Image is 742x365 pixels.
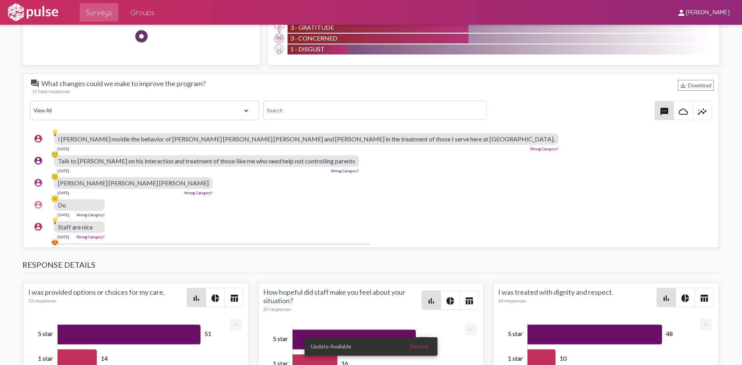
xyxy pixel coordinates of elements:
[274,34,284,43] img: Concerned
[508,330,523,338] tspan: 5 star
[290,24,334,31] span: 3 - Gratitude
[34,244,43,253] mat-icon: account_circle
[465,324,477,331] a: Export [Press ENTER or use arrow keys to navigate]
[32,88,714,94] div: 17 total responses
[225,288,243,307] button: Table view
[446,296,455,306] mat-icon: pie_chart
[311,343,351,350] span: Update Available
[192,294,201,303] mat-icon: bar_chart
[465,296,474,306] mat-icon: table_chart
[679,107,688,116] mat-icon: cloud_queue
[230,294,239,303] mat-icon: table_chart
[410,343,428,350] span: Reload
[678,80,714,91] div: Download
[700,319,711,326] a: Export [Press ENTER or use arrow keys to navigate]
[404,340,434,353] button: Reload
[86,5,112,19] span: Surveys
[77,213,105,217] a: Wrong Category?
[686,9,730,16] span: [PERSON_NAME]
[58,179,209,187] span: [PERSON_NAME] [PERSON_NAME] [PERSON_NAME]
[34,156,43,165] mat-icon: account_circle
[57,146,69,151] div: [DATE]
[187,288,206,307] button: Bar chart
[676,288,694,307] button: Pie style chart
[184,191,213,195] a: Wrong Category?
[30,79,206,88] span: What changes could we make to improve the program?
[662,294,671,303] mat-icon: bar_chart
[124,3,161,22] a: Groups
[274,23,284,32] img: Gratitude
[57,168,69,173] div: [DATE]
[80,3,118,22] a: Surveys
[680,83,686,88] mat-icon: Download
[660,107,669,116] mat-icon: textsms
[263,101,486,120] input: Search
[422,291,441,309] button: Bar chart
[273,335,288,343] tspan: 5 star
[698,107,707,116] mat-icon: insights
[508,355,523,362] tspan: 1 star
[51,173,59,180] div: 😕
[57,212,69,217] div: [DATE]
[51,217,59,224] div: 💡
[38,330,53,338] tspan: 5 star
[58,157,355,165] span: Talk to [PERSON_NAME] on his interaction and treatment of those like me who need help not control...
[530,147,558,151] a: Wrong Category?
[204,330,211,338] tspan: 51
[699,294,709,303] mat-icon: table_chart
[230,319,242,326] a: Export [Press ENTER or use arrow keys to navigate]
[290,45,325,53] span: 1 - Disgust
[22,260,720,273] h3: Response Details
[34,178,43,187] mat-icon: account_circle
[51,129,59,136] div: 💡
[263,288,422,312] div: How hopeful did staff make you feel about your situation?
[427,296,436,306] mat-icon: bar_chart
[34,200,43,209] mat-icon: account_circle
[498,288,657,307] div: I was treated with dignity and respect.
[211,294,220,303] mat-icon: pie_chart
[58,201,66,209] span: Do
[51,151,59,158] div: 🤨
[331,169,359,173] a: Wrong Category?
[51,239,59,246] div: 😍
[206,288,225,307] button: Pie style chart
[657,288,676,307] button: Bar chart
[28,298,187,304] div: 72 responses
[131,5,155,19] span: Groups
[559,355,567,362] tspan: 10
[58,135,555,143] span: I [PERSON_NAME] moldle the behavior of [PERSON_NAME] [PERSON_NAME] [PERSON_NAME] and [PERSON_NAME...
[28,288,187,307] div: I was provided options or choices for my care.
[38,355,53,362] tspan: 1 star
[441,291,459,309] button: Pie style chart
[57,234,69,239] div: [DATE]
[34,134,43,143] mat-icon: account_circle
[671,5,736,19] button: [PERSON_NAME]
[460,291,478,309] button: Table view
[57,190,69,195] div: [DATE]
[290,34,337,42] span: 3 - Concerned
[77,235,105,239] a: Wrong Category?
[51,195,59,202] div: 😕
[274,44,284,54] img: Disgust
[263,306,422,312] div: 67 responses
[695,288,713,307] button: Table view
[677,8,686,17] mat-icon: person
[6,3,60,22] img: white-logo.svg
[100,355,107,362] tspan: 14
[666,330,673,338] tspan: 48
[34,222,43,231] mat-icon: account_circle
[498,298,657,304] div: 62 responses
[681,294,690,303] mat-icon: pie_chart
[58,223,93,231] span: Staff are nice
[30,79,39,88] mat-icon: question_answer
